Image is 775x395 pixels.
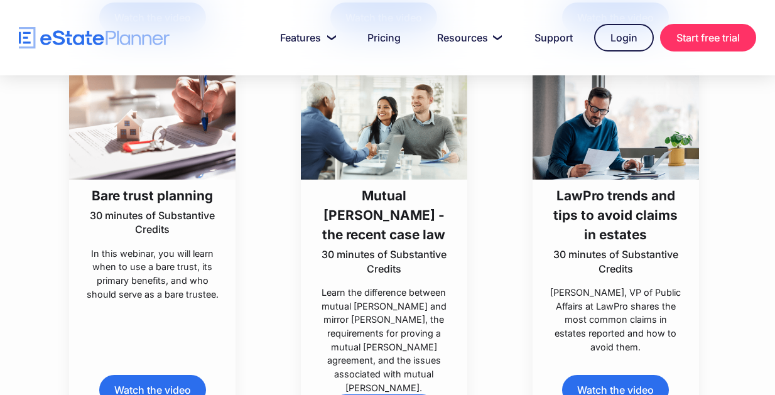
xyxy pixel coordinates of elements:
[422,25,513,50] a: Resources
[19,27,170,49] a: home
[594,24,654,51] a: Login
[317,286,451,394] p: Learn the difference between mutual [PERSON_NAME] and mirror [PERSON_NAME], the requirements for ...
[660,24,756,51] a: Start free trial
[301,75,467,394] a: Mutual [PERSON_NAME] - the recent case law30 minutes of Substantive CreditsLearn the difference b...
[549,186,683,245] h3: LawPro trends and tips to avoid claims in estates
[265,25,346,50] a: Features
[533,75,699,354] a: LawPro trends and tips to avoid claims in estates30 minutes of Substantive Credits[PERSON_NAME], ...
[69,75,236,301] a: Bare trust planning30 minutes of Substantive CreditsIn this webinar, you will learn when to use a...
[85,208,219,237] p: 30 minutes of Substantive Credits
[85,247,219,301] p: In this webinar, you will learn when to use a bare trust, its primary benefits, and who should se...
[317,247,451,276] p: 30 minutes of Substantive Credits
[317,186,451,245] h3: Mutual [PERSON_NAME] - the recent case law
[549,247,683,276] p: 30 minutes of Substantive Credits
[85,186,219,205] h3: Bare trust planning
[519,25,588,50] a: Support
[549,286,683,354] p: [PERSON_NAME], VP of Public Affairs at LawPro shares the most common claims in estates reported a...
[352,25,416,50] a: Pricing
